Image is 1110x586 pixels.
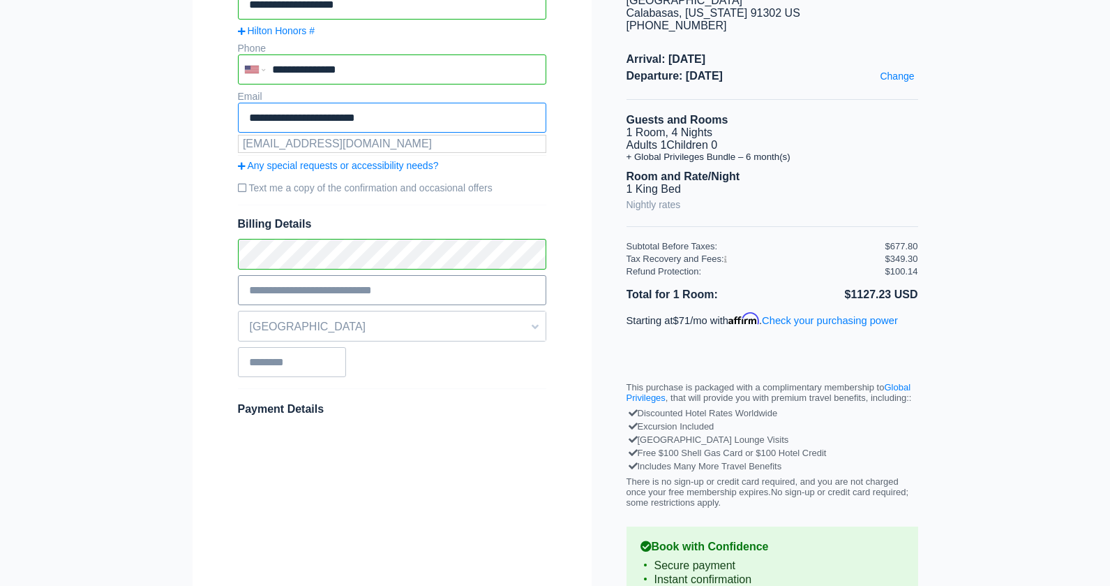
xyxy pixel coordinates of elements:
li: + Global Privileges Bundle – 6 month(s) [627,152,918,162]
span: Arrival: [DATE] [627,53,918,66]
p: Starting at /mo with . [627,312,918,326]
div: Includes Many More Travel Benefits [630,460,915,473]
span: Payment Details [238,403,324,415]
div: Tax Recovery and Fees: [627,254,885,264]
a: Any special requests or accessibility needs? [238,160,546,171]
li: 1 King Bed [627,183,918,196]
span: No sign-up or credit card required; some restrictions apply. [627,487,909,508]
div: $677.80 [885,241,918,251]
span: $71 [673,315,691,326]
label: Text me a copy of the confirmation and occasional offers [238,177,546,199]
div: $349.30 [885,254,918,264]
div: Subtotal Before Taxes: [627,241,885,251]
li: 1 Room, 4 Nights [627,126,918,139]
label: Email [238,91,262,102]
p: There is no sign-up or credit card required, and you are not charged once your free membership ex... [627,476,918,508]
div: [EMAIL_ADDRESS][DOMAIN_NAME] [239,135,546,152]
div: Refund Protection: [627,266,885,277]
div: United States: +1 [239,56,269,83]
div: Discounted Hotel Rates Worldwide [630,406,915,420]
b: Book with Confidence [640,541,904,553]
span: Departure: [DATE] [627,70,918,82]
a: Change [876,67,917,85]
span: Affirm [728,312,759,325]
a: Hilton Honors # [238,25,546,36]
a: Global Privileges [627,382,911,403]
b: Guests and Rooms [627,114,728,126]
div: Excursion Included [630,420,915,433]
iframe: PayPal Message 1 [627,339,918,353]
li: Total for 1 Room: [627,286,772,304]
span: [US_STATE] [685,7,747,19]
li: Adults 1 [627,139,918,152]
span: US [785,7,800,19]
div: Free $100 Shell Gas Card or $100 Hotel Credit [630,446,915,460]
span: Billing Details [238,218,546,230]
div: [GEOGRAPHIC_DATA] Lounge Visits [630,433,915,446]
li: Secure payment [640,559,904,573]
div: [PHONE_NUMBER] [627,20,918,32]
a: Nightly rates [627,196,681,214]
div: $100.14 [885,266,918,277]
a: Check your purchasing power - Learn more about Affirm Financing (opens in modal) [762,315,898,326]
label: Phone [238,43,266,54]
span: 91302 [751,7,782,19]
p: This purchase is packaged with a complimentary membership to , that will provide you with premium... [627,382,918,403]
span: Calabasas, [627,7,682,19]
span: Children 0 [666,139,717,151]
b: Room and Rate/Night [627,170,740,182]
li: $1127.23 USD [772,286,918,304]
span: [GEOGRAPHIC_DATA] [239,315,546,339]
